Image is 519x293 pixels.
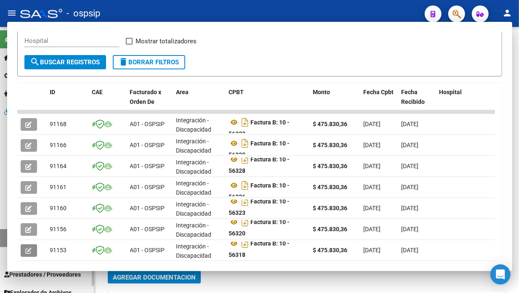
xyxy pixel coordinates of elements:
datatable-header-cell: Fecha Recibido [398,83,436,120]
span: A01 - OSPSIP [130,142,165,148]
strong: $ 475.830,36 [313,247,348,253]
datatable-header-cell: Fecha Cpbt [360,83,398,120]
span: [DATE] [402,163,419,169]
button: Buscar Registros [24,55,106,69]
strong: Factura B: 10 - 56330 [229,140,290,158]
span: [DATE] [402,142,419,148]
strong: $ 475.830,36 [313,205,348,211]
span: CAE [92,89,103,95]
span: - ospsip [67,4,100,23]
span: Agregar Documentacion [113,274,196,281]
span: A01 - OSPSIP [130,184,165,190]
span: Area [176,89,189,95]
span: [DATE] [402,184,419,190]
strong: $ 475.830,36 [313,184,348,190]
span: 91156 [50,226,67,232]
span: [DATE] [402,247,419,253]
span: 91160 [50,205,67,211]
datatable-header-cell: Monto [310,83,360,120]
span: CPBT [229,89,244,95]
strong: $ 475.830,36 [313,142,348,148]
datatable-header-cell: CPBT [226,83,310,120]
span: Integración - Discapacidad [176,138,212,154]
mat-icon: delete [119,57,129,67]
span: [DATE] [364,163,381,169]
span: Monto [313,89,330,95]
i: Descargar documento [240,215,251,229]
span: A01 - OSPSIP [130,163,165,169]
strong: Factura B: 10 - 56323 [229,198,290,216]
strong: $ 475.830,36 [313,163,348,169]
span: Fecha Recibido [402,89,425,105]
i: Descargar documento [240,153,251,166]
datatable-header-cell: CAE [89,83,127,120]
span: Fecha Cpbt [364,89,394,95]
mat-icon: menu [7,8,17,18]
span: [DATE] [402,226,419,232]
span: 91161 [50,184,67,190]
span: 91164 [50,163,67,169]
i: Descargar documento [240,195,251,208]
span: 91168 [50,121,67,127]
i: Descargar documento [240,237,251,250]
div: Open Intercom Messenger [490,264,511,285]
span: Integración - Discapacidad [176,159,212,175]
strong: $ 475.830,36 [313,121,348,127]
mat-icon: person [502,8,512,18]
span: [DATE] [364,142,381,148]
span: Integración - Discapacidad [176,117,212,133]
span: Integración - Discapacidad [176,243,212,259]
span: Inicio [4,53,26,62]
span: 91166 [50,142,67,148]
i: Descargar documento [240,116,251,129]
strong: Factura B: 10 - 56318 [229,240,290,258]
strong: Factura B: 10 - 56332 [229,119,290,137]
span: [DATE] [402,121,419,127]
i: Descargar documento [240,137,251,150]
span: A01 - OSPSIP [130,247,165,253]
span: Buscar Registros [30,58,100,66]
span: A01 - OSPSIP [130,205,165,211]
span: Borrar Filtros [119,58,179,66]
strong: Factura B: 10 - 56328 [229,156,290,174]
datatable-header-cell: ID [47,83,89,120]
strong: Factura B: 10 - 56320 [229,219,290,237]
span: [DATE] [364,205,381,211]
span: A01 - OSPSIP [130,121,165,127]
span: Padrón [4,89,31,98]
strong: $ 475.830,36 [313,226,348,232]
span: Sistema [4,71,32,80]
span: Facturado x Orden De [130,89,162,105]
span: [DATE] [364,247,381,253]
span: A01 - OSPSIP [130,226,165,232]
i: Descargar documento [240,179,251,192]
span: 91153 [50,247,67,253]
span: [DATE] [364,226,381,232]
span: [DATE] [364,121,381,127]
datatable-header-cell: Area [173,83,226,120]
span: Integración (discapacidad) [4,107,82,116]
span: [DATE] [364,184,381,190]
mat-icon: search [30,57,40,67]
span: [DATE] [402,205,419,211]
span: Integración - Discapacidad [176,180,212,196]
span: Mostrar totalizadores [136,36,197,46]
span: Hospital [439,89,462,95]
datatable-header-cell: Hospital [436,83,499,120]
span: ID [50,89,56,95]
strong: Factura B: 10 - 56326 [229,182,290,200]
span: Integración - Discapacidad [176,222,212,238]
button: Borrar Filtros [113,55,185,69]
span: Integración - Discapacidad [176,201,212,217]
span: Firma Express [4,35,48,44]
span: Prestadores / Proveedores [4,270,81,279]
datatable-header-cell: Facturado x Orden De [127,83,173,120]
